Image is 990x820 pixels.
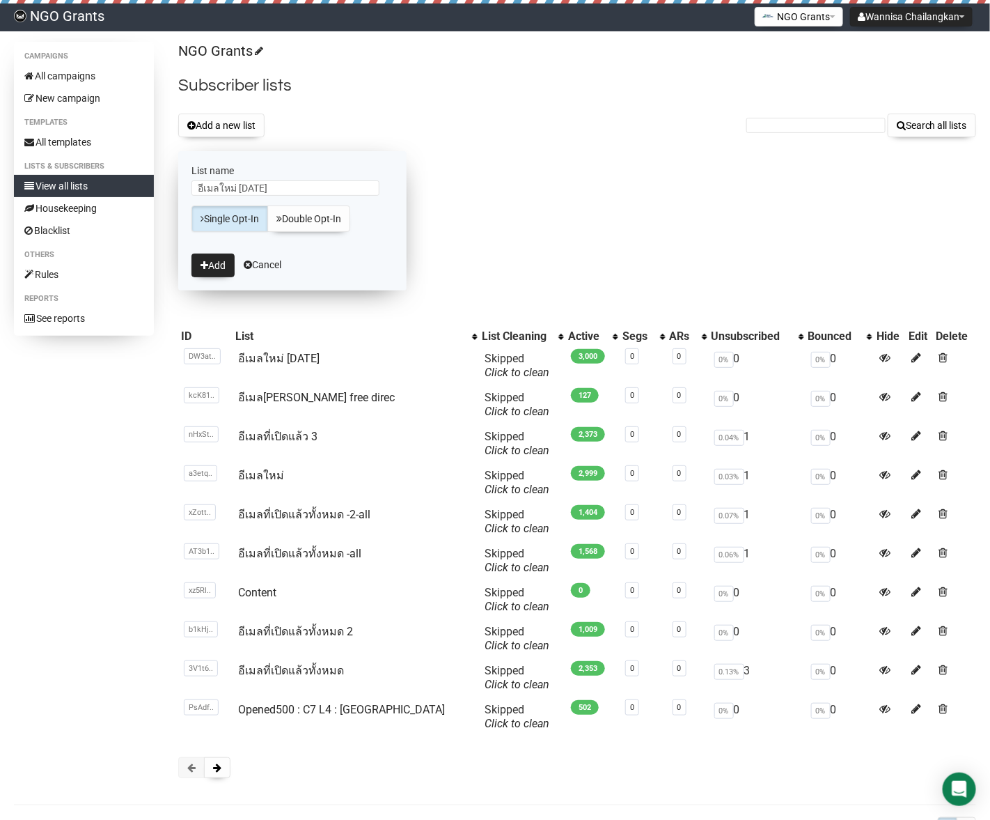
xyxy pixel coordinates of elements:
th: Unsubscribed: No sort applied, activate to apply an ascending sort [709,327,806,346]
div: Delete [936,330,973,343]
li: Reports [14,291,154,307]
img: 17080ac3efa689857045ce3784bc614b [14,10,26,22]
span: 0% [811,508,831,524]
td: 0 [709,580,806,619]
div: List Cleaning [482,330,551,343]
a: Click to clean [485,405,549,418]
th: Edit: No sort applied, sorting is disabled [906,327,934,346]
span: b1kHj.. [184,621,218,637]
span: 1,404 [571,505,605,520]
span: 0.04% [714,430,744,446]
li: Others [14,247,154,263]
a: Cancel [244,259,281,270]
span: 0% [811,586,831,602]
a: Single Opt-In [191,206,268,232]
span: 0.03% [714,469,744,485]
a: View all lists [14,175,154,197]
th: Active: No sort applied, activate to apply an ascending sort [565,327,620,346]
input: The name of your new list [191,180,379,196]
a: Opened500 : C7 L4 : [GEOGRAPHIC_DATA] [238,703,445,716]
a: 0 [630,508,634,517]
span: Skipped [485,547,549,574]
button: Wannisa Chailangkan [850,7,973,26]
a: อีเมลที่เปิดแล้วทั้งหมด 2 [238,625,353,638]
label: List name [191,164,393,177]
div: Edit [909,330,931,343]
span: nHxSt.. [184,426,219,442]
td: 0 [806,541,874,580]
img: 2.png [762,10,773,22]
td: 0 [806,385,874,424]
li: Templates [14,114,154,131]
a: อีเมล[PERSON_NAME] free direc [238,391,395,404]
a: 0 [677,547,682,556]
span: 2,353 [571,661,605,676]
td: 0 [806,697,874,736]
a: 0 [630,703,634,712]
span: Skipped [485,586,549,613]
a: 0 [630,469,634,478]
a: Click to clean [485,717,549,730]
button: Add a new list [178,114,265,137]
td: 3 [709,658,806,697]
a: อีเมลที่เปิดแล้วทั้งหมด [238,664,344,677]
a: Click to clean [485,522,549,535]
span: xZott.. [184,504,216,520]
a: See reports [14,307,154,330]
td: 0 [806,502,874,541]
a: Housekeeping [14,197,154,219]
a: Click to clean [485,600,549,613]
a: 0 [630,625,634,634]
h2: Subscriber lists [178,73,976,98]
span: Skipped [485,625,549,652]
a: New campaign [14,87,154,109]
a: Click to clean [485,639,549,652]
a: 0 [630,430,634,439]
span: 0% [714,352,734,368]
a: 0 [630,586,634,595]
td: 1 [709,502,806,541]
a: All templates [14,131,154,153]
span: Skipped [485,703,549,730]
span: 0% [714,625,734,641]
a: 0 [677,430,682,439]
span: 0% [811,664,831,680]
a: Click to clean [485,483,549,496]
a: อีเมลที่เปิดแล้วทั้งหมด -all [238,547,361,560]
th: Bounced: No sort applied, activate to apply an ascending sort [806,327,874,346]
span: 502 [571,700,599,715]
a: 0 [677,703,682,712]
div: Open Intercom Messenger [943,773,976,806]
span: 1,568 [571,544,605,559]
div: Hide [877,330,903,343]
span: Skipped [485,352,549,379]
span: 0% [714,391,734,407]
a: 0 [630,664,634,673]
div: Active [568,330,606,343]
span: AT3b1.. [184,543,219,559]
td: 0 [806,580,874,619]
td: 0 [709,385,806,424]
th: List: No sort applied, activate to apply an ascending sort [233,327,479,346]
div: ARs [670,330,695,343]
th: Segs: No sort applied, activate to apply an ascending sort [620,327,667,346]
span: 2,999 [571,466,605,481]
div: List [235,330,465,343]
th: Delete: No sort applied, sorting is disabled [934,327,976,346]
td: 1 [709,541,806,580]
span: a3etq.. [184,465,217,481]
button: NGO Grants [755,7,843,26]
a: All campaigns [14,65,154,87]
span: 3V1t6.. [184,660,218,676]
span: 0% [811,625,831,641]
button: Add [191,254,235,277]
a: อีเมลใหม่ [238,469,284,482]
td: 0 [709,619,806,658]
a: Double Opt-In [267,206,350,232]
a: อีเมลที่เปิดแล้วทั้งหมด -2-all [238,508,370,521]
div: Unsubscribed [712,330,792,343]
span: 1,009 [571,622,605,637]
span: 0% [714,586,734,602]
a: Click to clean [485,561,549,574]
a: 0 [677,625,682,634]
